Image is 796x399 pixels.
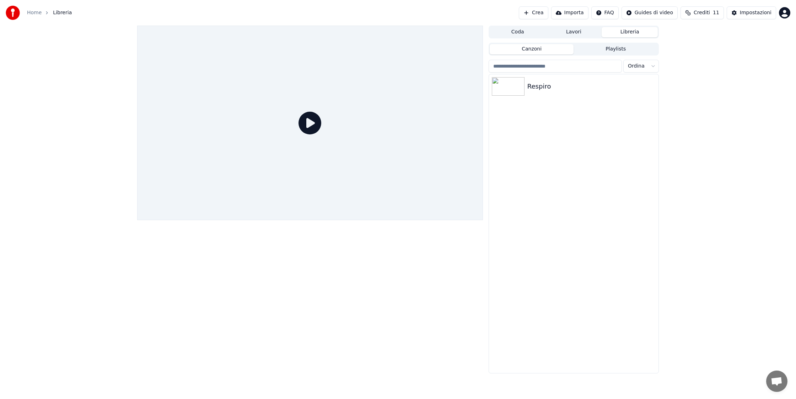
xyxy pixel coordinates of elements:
span: Crediti [694,9,710,16]
span: Libreria [53,9,72,16]
nav: breadcrumb [27,9,72,16]
button: Playlists [574,44,658,54]
span: Ordina [628,63,645,70]
span: 11 [713,9,719,16]
button: Guides di video [622,6,678,19]
a: Home [27,9,42,16]
button: Impostazioni [727,6,776,19]
button: Crea [519,6,548,19]
button: Crediti11 [681,6,724,19]
button: Importa [551,6,588,19]
button: Canzoni [490,44,574,54]
img: youka [6,6,20,20]
div: Respiro [527,81,656,91]
div: Impostazioni [740,9,771,16]
div: Aprire la chat [766,371,787,392]
button: Lavori [546,27,602,37]
button: Coda [490,27,546,37]
button: Libreria [602,27,658,37]
button: FAQ [591,6,619,19]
